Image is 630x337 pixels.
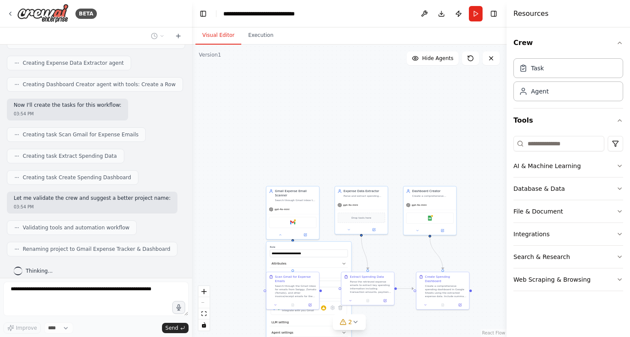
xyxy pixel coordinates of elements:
button: Tools [513,108,623,132]
button: AI & Machine Learning [513,155,623,177]
button: File & Document [513,200,623,223]
div: Version 1 [199,51,221,58]
span: Validating tools and automation workflow [23,224,129,231]
a: React Flow attribution [482,331,505,335]
button: No output available [359,298,377,303]
button: zoom in [198,286,210,297]
button: Search & Research [513,246,623,268]
button: fit view [198,308,210,319]
div: Expense Data Extractor [344,189,385,193]
span: 2 [348,318,352,326]
div: Agent [531,87,549,96]
div: Create a comprehensive spending dashboard using Google Sheets that shows spending trends, categor... [412,194,454,198]
span: Drop tools here [351,216,371,220]
span: Creating task Create Spending Dashboard [23,174,131,181]
div: Create a comprehensive spending dashboard in Google Sheets using the extracted expense data. Incl... [425,284,467,298]
button: Crew [513,31,623,55]
button: LLM setting [270,318,348,326]
button: Hide Agents [407,51,459,65]
button: Improve [3,322,41,334]
span: Renaming project to Gmail Expense Tracker & Dashboard [23,246,170,253]
div: 03:54 PM [14,204,171,210]
img: Gmail [273,305,279,311]
button: Database & Data [513,178,623,200]
button: Open in side panel [303,302,317,307]
div: Crew [513,55,623,108]
button: Click to speak your automation idea [172,301,185,314]
button: Open in side panel [430,228,455,233]
span: Hide Agents [422,55,453,62]
div: Gmail Expense Email Scanner [275,189,317,198]
div: BETA [75,9,97,19]
button: Open in side panel [378,298,392,303]
nav: breadcrumb [223,9,320,18]
button: Open in side panel [293,232,318,238]
div: Dashboard CreatorCreate a comprehensive spending dashboard using Google Sheets that shows spendin... [403,186,457,235]
div: Parse the retrieved expense emails to extract key spending information including transaction amou... [350,280,392,294]
span: Creating task Scan Gmail for Expense Emails [23,131,138,138]
g: Edge from 6536ff46-d9ad-4bc9-9e1a-8a4e06a0a5b3 to 82763248-e3cd-40b3-97ee-9f7023d28878 [359,237,370,270]
div: Search through Gmail inbox to find and retrieve emails from food delivery services (Swiggy, Zomat... [275,199,317,202]
button: Integrations [513,223,623,245]
div: Dashboard Creator [412,189,454,193]
button: Hide left sidebar [197,8,209,20]
button: Visual Editor [195,27,241,45]
img: Gmail [290,220,295,225]
div: Scan Gmail for Expense Emails [275,275,317,283]
span: LLM setting [272,320,289,324]
button: Execution [241,27,280,45]
img: Google Sheets [427,216,432,221]
div: Create Spending DashboardCreate a comprehensive spending dashboard in Google Sheets using the ext... [416,272,470,310]
span: gpt-4o-mini [412,203,427,207]
img: Logo [17,4,69,23]
button: No output available [284,302,302,307]
button: Delete tool [336,304,344,312]
div: Tools [513,132,623,298]
div: React Flow controls [198,286,210,331]
p: Let me validate the crew and suggest a better project name: [14,195,171,202]
span: gpt-4o-mini [275,208,290,211]
button: Open in side panel [453,302,467,307]
span: gpt-4o-mini [343,203,358,207]
span: Send [165,325,178,331]
button: Open in side panel [362,227,386,232]
span: Creating Dashboard Creator agent with tools: Create a Row [23,81,176,88]
button: No output available [434,302,452,307]
span: Attributes [272,262,287,266]
button: 2 [333,314,366,330]
button: Configure tool [329,304,336,312]
div: Extract Spending Data [350,275,384,279]
div: Integrate with you Gmail [282,309,314,312]
div: 03:54 PM [14,111,121,117]
button: Switch to previous chat [147,31,168,41]
g: Edge from ed09e0ea-58e1-4e1f-8606-2e2cdd6b8ac4 to a0008ecc-1788-4831-b39f-e81d9b14a9af [428,238,445,270]
div: Task [531,64,544,72]
h4: Resources [513,9,549,19]
button: Start a new chat [171,31,185,41]
button: Web Scraping & Browsing [513,268,623,291]
p: Now I'll create the tasks for this workflow: [14,102,121,109]
button: Hide right sidebar [488,8,500,20]
label: Role [270,245,348,249]
div: Extract Spending DataParse the retrieved expense emails to extract key spending information inclu... [341,272,395,306]
div: Create Spending Dashboard [425,275,467,283]
div: Scan Gmail for Expense EmailsSearch through the Gmail inbox for emails from Swiggy, Zomato (Tomat... [266,272,320,310]
div: Parse and extract spending information from expense-related emails, including transaction amounts... [344,194,385,198]
button: Agent settings [270,329,348,337]
div: Gmail Expense Email ScannerSearch through Gmail inbox to find and retrieve emails from food deliv... [266,186,320,240]
span: Thinking... [26,268,53,274]
div: Expense Data ExtractorParse and extract spending information from expense-related emails, includi... [335,186,388,235]
button: Attributes [270,260,348,268]
span: Agent settings [272,331,294,335]
span: Creating task Extract Spending Data [23,153,117,159]
button: Send [162,323,189,333]
span: Creating Expense Data Extractor agent [23,60,124,66]
button: Model [270,270,348,278]
button: toggle interactivity [198,319,210,331]
span: Improve [16,325,37,331]
g: Edge from 82763248-e3cd-40b3-97ee-9f7023d28878 to a0008ecc-1788-4831-b39f-e81d9b14a9af [397,286,414,291]
div: Search through the Gmail inbox for emails from Swiggy, Zomato (Tomato), and other invoice/receipt... [275,284,317,298]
